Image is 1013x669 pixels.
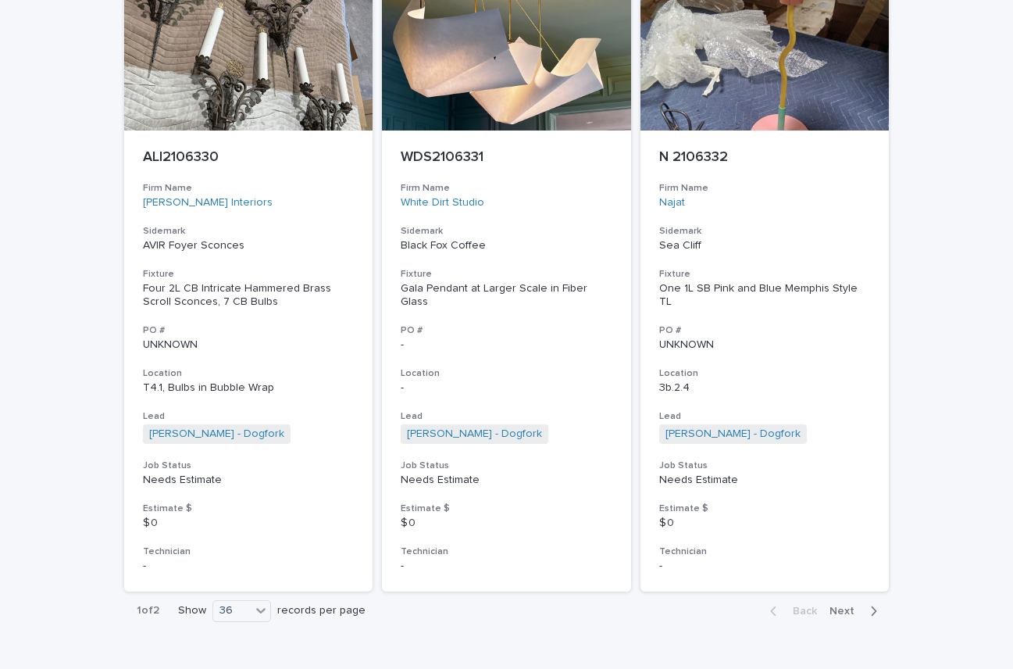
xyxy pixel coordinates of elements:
h3: Job Status [659,460,871,472]
p: AVIR Foyer Sconces [143,239,355,252]
h3: Fixture [401,268,612,281]
p: Show [178,604,206,617]
p: N 2106332 [659,149,871,166]
h3: Technician [401,546,612,558]
div: One 1L SB Pink and Blue Memphis Style TL [659,282,871,309]
h3: Firm Name [659,182,871,195]
p: Sea Cliff [659,239,871,252]
a: [PERSON_NAME] - Dogfork [665,428,801,441]
h3: Estimate $ [143,503,355,515]
h3: Technician [143,546,355,558]
p: Black Fox Coffee [401,239,612,252]
span: Back [783,606,817,617]
h3: Location [401,367,612,380]
p: UNKNOWN [143,338,355,352]
span: Next [829,606,864,617]
h3: Lead [659,410,871,423]
h3: Fixture [659,268,871,281]
p: - [401,560,612,573]
h3: Job Status [143,460,355,472]
h3: Firm Name [143,182,355,195]
a: White Dirt Studio [401,196,484,209]
p: - [401,338,612,352]
h3: Job Status [401,460,612,472]
p: Needs Estimate [659,474,871,487]
div: Gala Pendant at Larger Scale in Fiber Glass [401,282,612,309]
button: Next [823,604,890,618]
a: [PERSON_NAME] - Dogfork [149,428,284,441]
p: records per page [277,604,366,617]
h3: Sidemark [143,225,355,238]
h3: Fixture [143,268,355,281]
p: - [401,381,612,395]
h3: Location [143,367,355,380]
p: 3b.2.4 [659,381,871,395]
h3: PO # [143,324,355,337]
p: Needs Estimate [401,474,612,487]
a: [PERSON_NAME] - Dogfork [407,428,542,441]
p: - [659,560,871,573]
p: - [143,560,355,573]
h3: Location [659,367,871,380]
a: Najat [659,196,685,209]
h3: Estimate $ [401,503,612,515]
p: $ 0 [143,517,355,530]
h3: Sidemark [659,225,871,238]
h3: Technician [659,546,871,558]
h3: PO # [401,324,612,337]
p: T4.1, Bulbs in Bubble Wrap [143,381,355,395]
h3: Lead [143,410,355,423]
p: Needs Estimate [143,474,355,487]
h3: Lead [401,410,612,423]
p: $ 0 [659,517,871,530]
a: [PERSON_NAME] Interiors [143,196,273,209]
h3: Firm Name [401,182,612,195]
p: $ 0 [401,517,612,530]
div: Four 2L CB Intricate Hammered Brass Scroll Sconces, 7 CB Bulbs [143,282,355,309]
p: ALI2106330 [143,149,355,166]
p: WDS2106331 [401,149,612,166]
p: 1 of 2 [124,592,172,630]
h3: Estimate $ [659,503,871,515]
h3: PO # [659,324,871,337]
p: UNKNOWN [659,338,871,352]
button: Back [758,604,823,618]
h3: Sidemark [401,225,612,238]
div: 36 [213,603,251,619]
